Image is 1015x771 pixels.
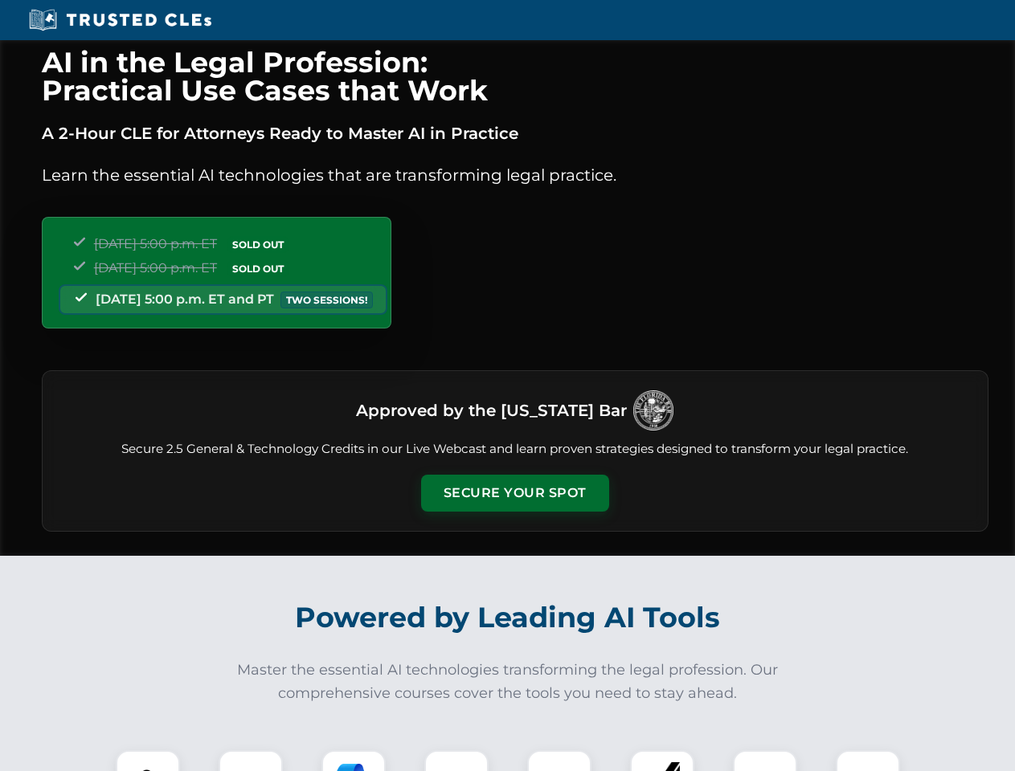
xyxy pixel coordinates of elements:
span: SOLD OUT [227,260,289,277]
img: Logo [633,390,673,430]
p: A 2-Hour CLE for Attorneys Ready to Master AI in Practice [42,120,988,146]
p: Secure 2.5 General & Technology Credits in our Live Webcast and learn proven strategies designed ... [62,440,968,459]
h1: AI in the Legal Profession: Practical Use Cases that Work [42,48,988,104]
p: Master the essential AI technologies transforming the legal profession. Our comprehensive courses... [227,659,789,705]
span: SOLD OUT [227,236,289,253]
h3: Approved by the [US_STATE] Bar [356,396,627,425]
span: [DATE] 5:00 p.m. ET [94,260,217,275]
h2: Powered by Leading AI Tools [63,589,953,646]
button: Secure Your Spot [421,475,609,512]
img: Trusted CLEs [24,8,216,32]
span: [DATE] 5:00 p.m. ET [94,236,217,251]
p: Learn the essential AI technologies that are transforming legal practice. [42,162,988,188]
